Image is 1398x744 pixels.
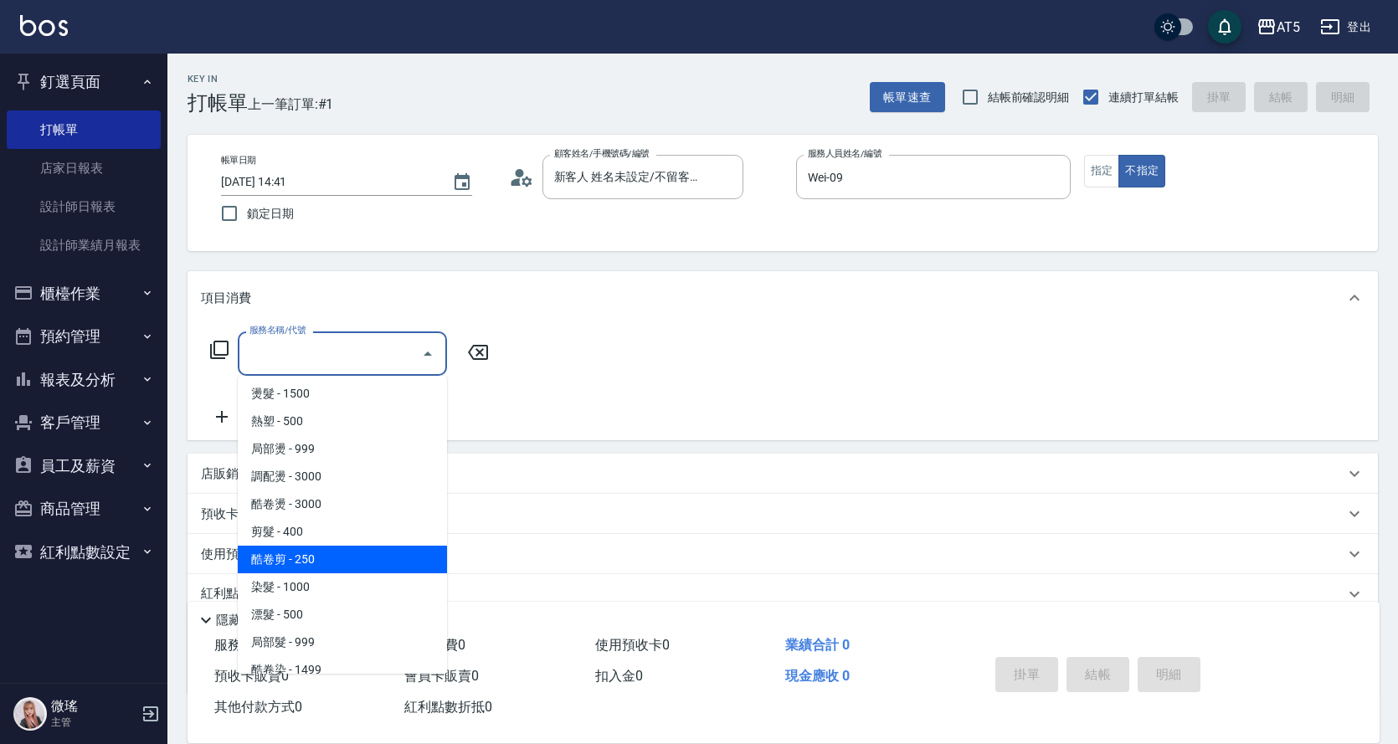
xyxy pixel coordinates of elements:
[785,637,850,653] span: 業績合計 0
[238,380,447,408] span: 燙髮 - 1500
[988,89,1070,106] span: 結帳前確認明細
[188,271,1378,325] div: 項目消費
[1108,89,1179,106] span: 連續打單結帳
[188,454,1378,494] div: 店販銷售
[595,637,670,653] span: 使用預收卡 0
[554,147,650,160] label: 顧客姓名/手機號碼/編號
[7,358,161,402] button: 報表及分析
[7,149,161,187] a: 店家日報表
[214,668,289,684] span: 預收卡販賣 0
[247,205,294,223] span: 鎖定日期
[20,15,68,36] img: Logo
[51,698,136,715] h5: 微瑤
[221,168,435,196] input: YYYY/MM/DD hh:mm
[1208,10,1241,44] button: save
[238,573,447,601] span: 染髮 - 1000
[249,324,306,336] label: 服務名稱/代號
[7,315,161,358] button: 預約管理
[238,408,447,435] span: 熱塑 - 500
[870,82,945,113] button: 帳單速查
[216,612,291,629] p: 隱藏業績明細
[238,463,447,490] span: 調配燙 - 3000
[238,435,447,463] span: 局部燙 - 999
[414,341,441,367] button: Close
[7,226,161,264] a: 設計師業績月報表
[188,91,248,115] h3: 打帳單
[51,715,136,730] p: 主管
[7,531,161,574] button: 紅利點數設定
[238,546,447,573] span: 酷卷剪 - 250
[1118,155,1165,187] button: 不指定
[201,290,251,307] p: 項目消費
[188,494,1378,534] div: 預收卡販賣
[7,187,161,226] a: 設計師日報表
[13,697,47,731] img: Person
[201,505,264,523] p: 預收卡販賣
[238,656,447,684] span: 酷卷染 - 1499
[785,668,850,684] span: 現金應收 0
[404,668,479,684] span: 會員卡販賣 0
[201,465,251,483] p: 店販銷售
[1250,10,1307,44] button: AT5
[238,629,447,656] span: 局部髮 - 999
[404,699,492,715] span: 紅利點數折抵 0
[201,585,366,603] p: 紅利點數
[238,490,447,518] span: 酷卷燙 - 3000
[188,534,1378,574] div: 使用預收卡
[238,601,447,629] span: 漂髮 - 500
[1084,155,1120,187] button: 指定
[201,546,264,563] p: 使用預收卡
[7,487,161,531] button: 商品管理
[1313,12,1378,43] button: 登出
[188,574,1378,614] div: 紅利點數剩餘點數: 9420換算比率: 1
[238,518,447,546] span: 剪髮 - 400
[214,637,275,653] span: 服務消費 0
[7,272,161,316] button: 櫃檯作業
[221,154,256,167] label: 帳單日期
[7,401,161,444] button: 客戶管理
[595,668,643,684] span: 扣入金 0
[1277,17,1300,38] div: AT5
[442,162,482,203] button: Choose date, selected date is 2025-10-08
[7,110,161,149] a: 打帳單
[7,444,161,488] button: 員工及薪資
[7,60,161,104] button: 釘選頁面
[214,699,302,715] span: 其他付款方式 0
[248,94,334,115] span: 上一筆訂單:#1
[188,74,248,85] h2: Key In
[808,147,881,160] label: 服務人員姓名/編號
